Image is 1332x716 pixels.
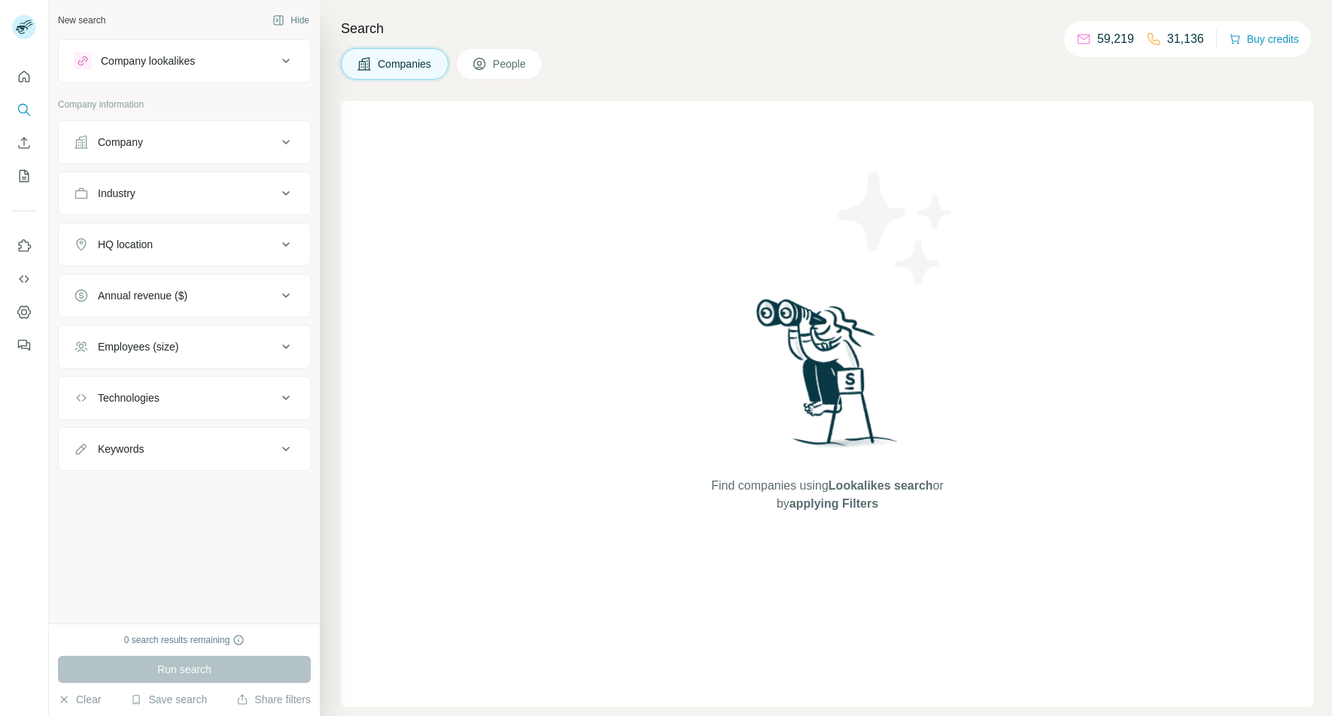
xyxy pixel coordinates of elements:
button: Hide [262,9,320,32]
button: Save search [130,692,207,707]
span: Find companies using or by [707,477,947,513]
div: Technologies [98,390,160,405]
span: People [493,56,528,71]
span: applying Filters [789,497,878,510]
div: Company [98,135,143,150]
div: Industry [98,186,135,201]
button: My lists [12,162,36,190]
p: 31,136 [1167,30,1204,48]
span: Lookalikes search [829,479,933,492]
div: New search [58,14,105,27]
div: Company lookalikes [101,53,195,68]
button: Dashboard [12,299,36,326]
button: Use Surfe on LinkedIn [12,232,36,259]
button: Clear [58,692,101,707]
button: Annual revenue ($) [59,278,310,314]
button: Enrich CSV [12,129,36,156]
button: Company [59,124,310,160]
button: Buy credits [1229,29,1299,50]
span: Companies [378,56,433,71]
div: Employees (size) [98,339,178,354]
div: 0 search results remaining [124,633,245,647]
div: HQ location [98,237,153,252]
button: Keywords [59,431,310,467]
h4: Search [341,18,1314,39]
img: Surfe Illustration - Woman searching with binoculars [750,295,906,463]
button: Employees (size) [59,329,310,365]
button: Company lookalikes [59,43,310,79]
p: Company information [58,98,311,111]
p: 59,219 [1097,30,1134,48]
button: Industry [59,175,310,211]
button: Search [12,96,36,123]
button: Feedback [12,332,36,359]
div: Annual revenue ($) [98,288,187,303]
div: Keywords [98,441,144,457]
button: Share filters [236,692,311,707]
button: Quick start [12,63,36,90]
img: Surfe Illustration - Stars [828,161,963,296]
button: Use Surfe API [12,265,36,293]
button: HQ location [59,226,310,262]
button: Technologies [59,380,310,416]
